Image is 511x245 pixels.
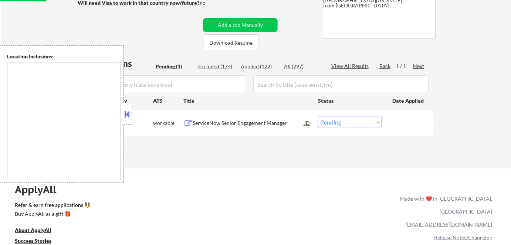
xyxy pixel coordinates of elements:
[80,75,246,93] input: Search by company (case sensitive)
[153,97,183,105] div: ATS
[331,62,371,70] div: View All Results
[379,62,391,70] div: Back
[15,203,246,210] a: Refer & earn free applications 👯‍♀️
[392,97,425,105] div: Date Applied
[15,210,89,220] a: Buy ApplyAll as a gift 🎁
[204,34,258,51] button: Download Resume
[15,183,65,196] div: ApplyAll
[406,221,493,228] a: [EMAIL_ADDRESS][DOMAIN_NAME]
[396,62,413,70] div: 1 / 1
[198,63,235,70] div: Excluded (174)
[203,18,278,32] button: Add a Job Manually
[397,192,493,218] div: Made with ❤️ in [GEOGRAPHIC_DATA], [GEOGRAPHIC_DATA]
[156,63,193,70] div: Pending (1)
[434,234,493,241] a: Release Notes/Changelog
[193,119,304,127] div: ServiceNow Senior Engagement Manager
[15,227,51,233] u: About ApplyAll
[15,227,61,236] a: About ApplyAll
[253,75,429,93] input: Search by title (case sensitive)
[304,116,311,129] div: JD
[153,119,183,127] div: workable
[15,211,89,217] div: Buy ApplyAll as a gift 🎁
[318,94,382,107] div: Status
[183,97,311,105] div: Title
[284,63,321,70] div: All (297)
[15,238,51,244] u: Success Stories
[241,63,278,70] div: Applied (122)
[413,62,425,70] div: Next
[7,53,121,60] div: Location Inclusions:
